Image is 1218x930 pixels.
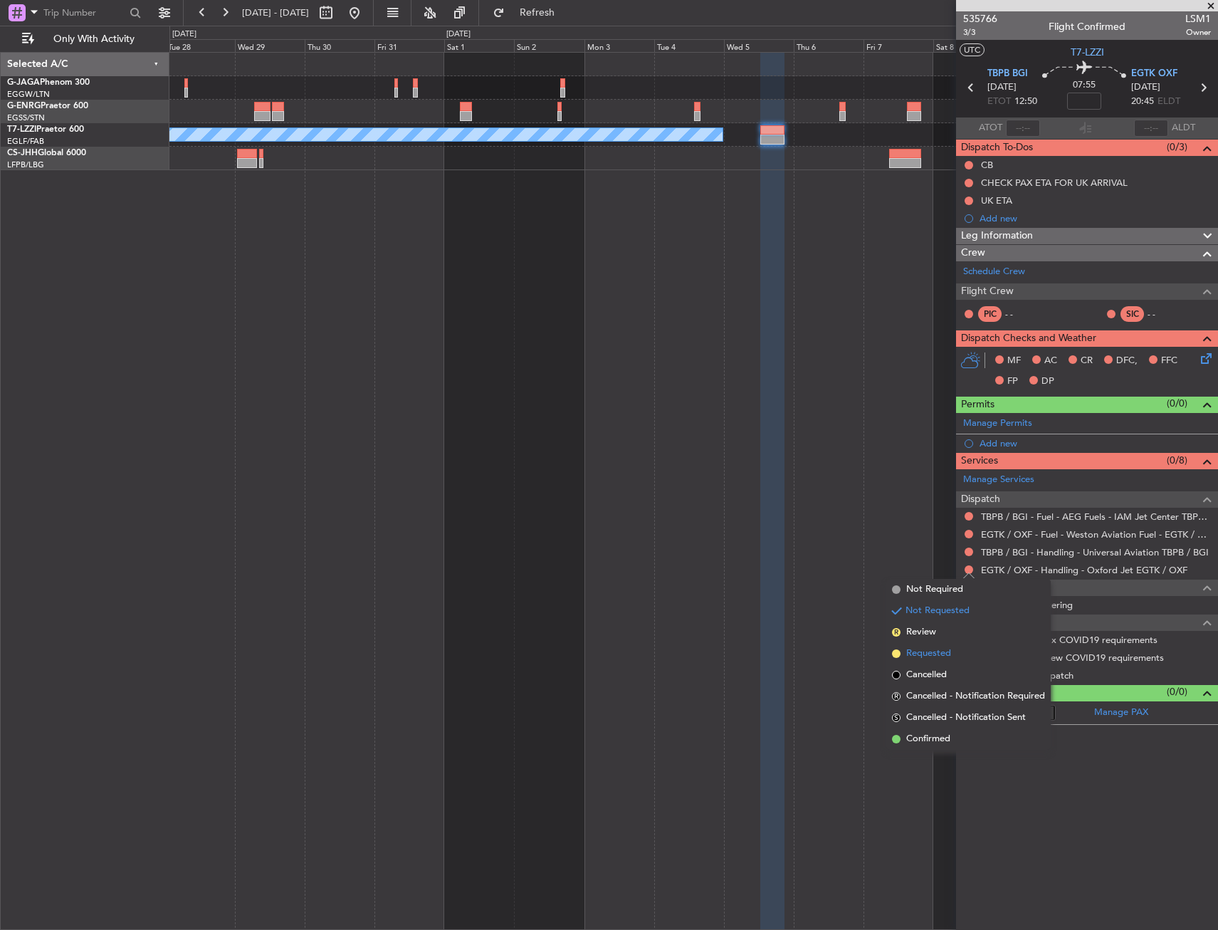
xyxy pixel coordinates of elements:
[508,8,567,18] span: Refresh
[1161,354,1177,368] span: FFC
[16,28,154,51] button: Only With Activity
[1116,354,1138,368] span: DFC,
[1014,95,1037,109] span: 12:50
[1167,684,1187,699] span: (0/0)
[906,625,936,639] span: Review
[7,125,84,134] a: T7-LZZIPraetor 600
[963,26,997,38] span: 3/3
[305,39,374,52] div: Thu 30
[374,39,444,52] div: Fri 31
[172,28,196,41] div: [DATE]
[514,39,584,52] div: Sun 2
[987,80,1017,95] span: [DATE]
[1167,140,1187,155] span: (0/3)
[963,11,997,26] span: 535766
[1185,11,1211,26] span: LSM1
[1131,80,1160,95] span: [DATE]
[981,652,1164,664] a: EGTK / OXF - Crew COVID19 requirements
[242,6,309,19] span: [DATE] - [DATE]
[1172,121,1195,135] span: ALDT
[43,2,125,23] input: Trip Number
[1049,19,1125,34] div: Flight Confirmed
[981,177,1128,189] div: CHECK PAX ETA FOR UK ARRIVAL
[978,306,1002,322] div: PIC
[1131,95,1154,109] span: 20:45
[37,34,150,44] span: Only With Activity
[1006,120,1040,137] input: --:--
[892,714,901,722] span: S
[981,194,1012,207] div: UK ETA
[1120,306,1144,322] div: SIC
[961,228,1033,244] span: Leg Information
[7,160,44,170] a: LFPB/LBG
[892,692,901,701] span: R
[1041,375,1054,389] span: DP
[584,39,654,52] div: Mon 3
[1071,45,1104,60] span: T7-LZZI
[961,491,1000,508] span: Dispatch
[980,437,1211,449] div: Add new
[961,245,985,261] span: Crew
[1007,354,1021,368] span: MF
[444,39,514,52] div: Sat 1
[981,634,1157,646] a: EGTK / OXF - Pax COVID19 requirements
[1157,95,1180,109] span: ELDT
[961,283,1014,300] span: Flight Crew
[1081,354,1093,368] span: CR
[906,582,963,597] span: Not Required
[981,159,993,171] div: CB
[7,89,50,100] a: EGGW/LTN
[906,668,947,682] span: Cancelled
[794,39,863,52] div: Thu 6
[235,39,305,52] div: Wed 29
[7,125,36,134] span: T7-LZZI
[963,265,1025,279] a: Schedule Crew
[7,102,88,110] a: G-ENRGPraetor 600
[7,78,40,87] span: G-JAGA
[1005,308,1037,320] div: - -
[961,453,998,469] span: Services
[981,546,1209,558] a: TBPB / BGI - Handling - Universal Aviation TBPB / BGI
[1167,453,1187,468] span: (0/8)
[7,149,38,157] span: CS-JHH
[981,511,1211,523] a: TBPB / BGI - Fuel - AEG Fuels - IAM Jet Center TBPB / BGI
[963,417,1032,431] a: Manage Permits
[1044,354,1057,368] span: AC
[933,39,1003,52] div: Sat 8
[724,39,794,52] div: Wed 5
[960,43,985,56] button: UTC
[906,711,1026,725] span: Cancelled - Notification Sent
[7,136,44,147] a: EGLF/FAB
[654,39,724,52] div: Tue 4
[981,564,1187,576] a: EGTK / OXF - Handling - Oxford Jet EGTK / OXF
[446,28,471,41] div: [DATE]
[7,78,90,87] a: G-JAGAPhenom 300
[165,39,235,52] div: Tue 28
[987,95,1011,109] span: ETOT
[905,604,970,618] span: Not Requested
[1185,26,1211,38] span: Owner
[987,67,1028,81] span: TBPB BGI
[906,647,951,661] span: Requested
[1131,67,1177,81] span: EGTK OXF
[906,732,950,746] span: Confirmed
[979,121,1002,135] span: ATOT
[1148,308,1180,320] div: - -
[961,330,1096,347] span: Dispatch Checks and Weather
[980,212,1211,224] div: Add new
[961,140,1033,156] span: Dispatch To-Dos
[906,689,1045,704] span: Cancelled - Notification Required
[1073,78,1096,93] span: 07:55
[1094,706,1148,720] a: Manage PAX
[981,528,1211,540] a: EGTK / OXF - Fuel - Weston Aviation Fuel - EGTK / OXF
[863,39,933,52] div: Fri 7
[1167,396,1187,411] span: (0/0)
[7,113,45,123] a: EGSS/STN
[7,149,86,157] a: CS-JHHGlobal 6000
[1007,375,1018,389] span: FP
[961,397,994,413] span: Permits
[963,473,1034,487] a: Manage Services
[892,628,901,637] span: R
[486,1,572,24] button: Refresh
[7,102,41,110] span: G-ENRG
